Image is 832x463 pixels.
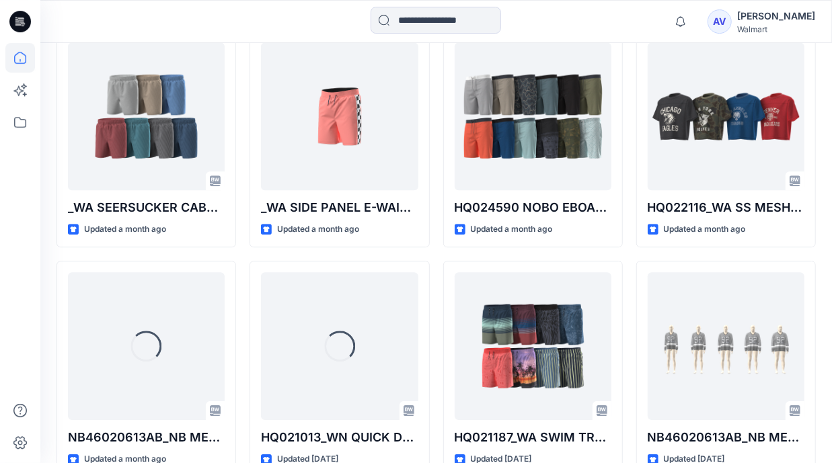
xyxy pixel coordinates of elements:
[648,42,804,190] a: HQ022116_WA SS MESH TOP
[648,272,804,420] a: NB46020613AB_NB MESH HOCKEY JERSEY_REG SIZE SET (92)
[708,9,732,34] div: AV
[455,198,611,217] p: HQ024590 NOBO EBOARD
[648,198,804,217] p: HQ022116_WA SS MESH TOP
[261,42,418,190] a: _WA SIDE PANEL E-WAIST SHORT W-PIPING
[277,222,359,237] p: Updated a month ago
[84,222,166,237] p: Updated a month ago
[261,198,418,217] p: _WA SIDE PANEL E-WAIST SHORT W-PIPING
[68,428,225,447] p: NB46020613AB_NB MESH HOCKEY JERSEY
[261,428,418,447] p: HQ021013_WN QUICK DRY TRUNK SILO 1
[648,428,804,447] p: NB46020613AB_NB MESH HOCKEY JERSEY_REG SIZE SET (92)
[455,42,611,190] a: HQ024590 NOBO EBOARD
[455,272,611,420] a: HQ021187_WA SWIM TRUNKS SILO 1
[737,8,815,24] div: [PERSON_NAME]
[68,42,225,190] a: _WA SEERSUCKER CABANA TRUNK
[68,198,225,217] p: _WA SEERSUCKER CABANA TRUNK
[471,222,553,237] p: Updated a month ago
[455,428,611,447] p: HQ021187_WA SWIM TRUNKS SILO 1
[737,24,815,34] div: Walmart
[664,222,746,237] p: Updated a month ago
